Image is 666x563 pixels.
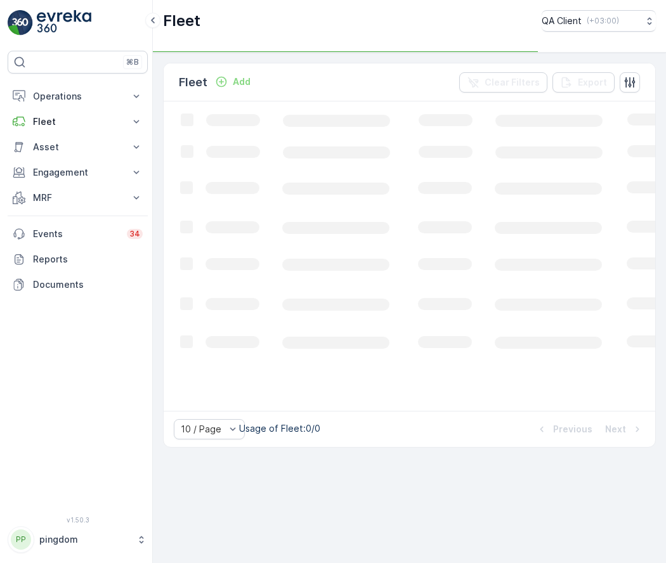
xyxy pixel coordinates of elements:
[33,253,143,266] p: Reports
[485,76,540,89] p: Clear Filters
[553,423,592,436] p: Previous
[11,529,31,550] div: PP
[39,533,130,546] p: pingdom
[8,84,148,109] button: Operations
[33,166,122,179] p: Engagement
[542,10,656,32] button: QA Client(+03:00)
[126,57,139,67] p: ⌘B
[552,72,615,93] button: Export
[33,115,122,128] p: Fleet
[179,74,207,91] p: Fleet
[578,76,607,89] p: Export
[33,278,143,291] p: Documents
[542,15,582,27] p: QA Client
[33,228,119,240] p: Events
[8,247,148,272] a: Reports
[604,422,645,437] button: Next
[8,185,148,210] button: MRF
[210,74,256,89] button: Add
[129,229,140,239] p: 34
[587,16,619,26] p: ( +03:00 )
[37,10,91,36] img: logo_light-DOdMpM7g.png
[33,141,122,153] p: Asset
[8,526,148,553] button: PPpingdom
[8,109,148,134] button: Fleet
[239,422,320,435] p: Usage of Fleet : 0/0
[605,423,626,436] p: Next
[33,90,122,103] p: Operations
[163,11,200,31] p: Fleet
[459,72,547,93] button: Clear Filters
[8,221,148,247] a: Events34
[534,422,594,437] button: Previous
[233,75,251,88] p: Add
[33,191,122,204] p: MRF
[8,516,148,524] span: v 1.50.3
[8,272,148,297] a: Documents
[8,134,148,160] button: Asset
[8,10,33,36] img: logo
[8,160,148,185] button: Engagement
